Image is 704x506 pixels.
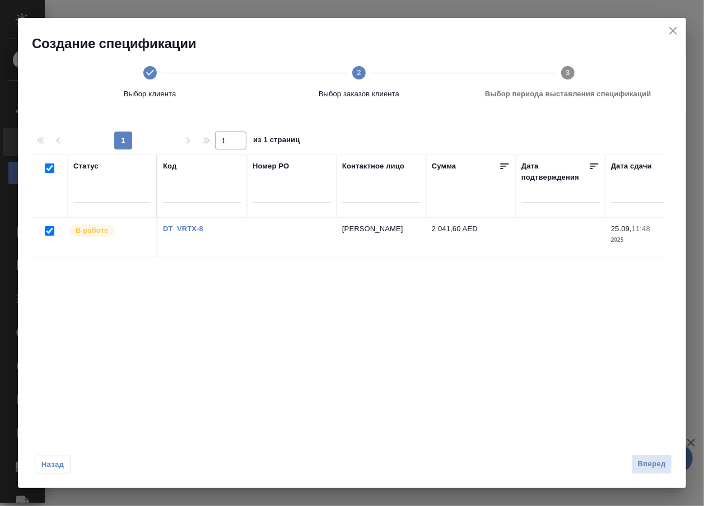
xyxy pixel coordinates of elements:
[632,455,672,474] button: Вперед
[32,35,686,53] h2: Создание спецификации
[521,161,589,183] div: Дата подтверждения
[163,161,176,172] div: Код
[337,218,426,257] td: [PERSON_NAME]
[611,224,632,233] p: 25.09,
[426,218,516,257] td: 2 041,60 AED
[632,224,650,233] p: 11:48
[357,68,361,77] text: 2
[253,161,289,172] div: Номер PO
[432,161,456,175] div: Сумма
[566,68,570,77] text: 3
[468,88,668,100] span: Выбор периода выставления спецификаций
[76,225,108,236] p: В работе
[638,458,666,471] span: Вперед
[73,161,99,172] div: Статус
[50,88,250,100] span: Выбор клиента
[41,459,64,470] span: Назад
[611,235,689,246] p: 2025
[665,22,682,39] button: close
[342,161,404,172] div: Контактное лицо
[253,133,300,149] span: из 1 страниц
[259,88,459,100] span: Выбор заказов клиента
[163,224,203,233] a: DT_VRTX-8
[611,161,652,175] div: Дата сдачи
[35,456,71,474] button: Назад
